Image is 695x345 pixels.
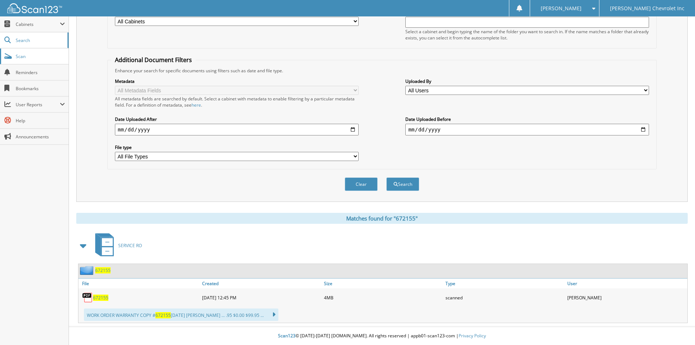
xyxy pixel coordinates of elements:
div: All metadata fields are searched by default. Select a cabinet with metadata to enable filtering b... [115,96,359,108]
div: 4MB [322,290,444,305]
span: [PERSON_NAME] [541,6,582,11]
a: 672155 [95,267,111,273]
img: folder2.png [80,266,95,275]
div: [PERSON_NAME] [565,290,687,305]
div: WORK ORDER WARRANTY COPY # [DATE] [PERSON_NAME] ... .95 $0.00 $99.95 ... [84,308,278,321]
label: Date Uploaded After [115,116,359,122]
a: User [565,279,687,288]
a: 672155 [93,295,108,301]
span: Bookmarks [16,85,65,92]
div: [DATE] 12:45 PM [200,290,322,305]
a: Size [322,279,444,288]
span: Scan123 [278,333,296,339]
input: start [115,124,359,135]
a: Privacy Policy [459,333,486,339]
div: Matches found for "672155" [76,213,688,224]
a: File [78,279,200,288]
img: PDF.png [82,292,93,303]
a: here [192,102,201,108]
span: Cabinets [16,21,60,27]
button: Clear [345,177,378,191]
label: Date Uploaded Before [405,116,649,122]
span: Search [16,37,64,43]
a: SERVICE RO [91,231,142,260]
div: Enhance your search for specific documents using filters such as date and file type. [111,68,653,74]
span: Help [16,118,65,124]
span: Scan [16,53,65,60]
span: 672155 [155,312,171,318]
a: Type [444,279,565,288]
label: Uploaded By [405,78,649,84]
a: Created [200,279,322,288]
span: Reminders [16,69,65,76]
div: scanned [444,290,565,305]
label: Metadata [115,78,359,84]
img: scan123-logo-white.svg [7,3,62,13]
div: Select a cabinet and begin typing the name of the folder you want to search in. If the name match... [405,28,649,41]
span: [PERSON_NAME] Chevrolet Inc [610,6,684,11]
span: SERVICE RO [118,242,142,249]
button: Search [386,177,419,191]
div: © [DATE]-[DATE] [DOMAIN_NAME]. All rights reserved | appb01-scan123-com | [69,327,695,345]
label: File type [115,144,359,150]
input: end [405,124,649,135]
legend: Additional Document Filters [111,56,196,64]
span: User Reports [16,101,60,108]
span: Announcements [16,134,65,140]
